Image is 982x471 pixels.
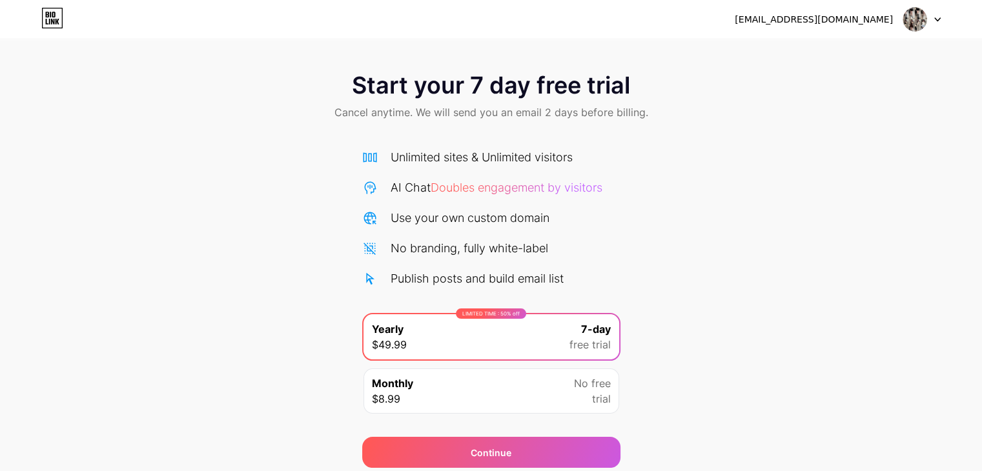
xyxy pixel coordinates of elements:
[569,337,611,352] span: free trial
[372,376,413,391] span: Monthly
[735,13,893,26] div: [EMAIL_ADDRESS][DOMAIN_NAME]
[391,239,548,257] div: No branding, fully white-label
[391,148,573,166] div: Unlimited sites & Unlimited visitors
[352,72,630,98] span: Start your 7 day free trial
[391,270,564,287] div: Publish posts and build email list
[903,7,927,32] img: Thu Nguyễn
[372,391,400,406] span: $8.99
[372,337,407,352] span: $49.99
[581,321,611,337] span: 7-day
[592,391,611,406] span: trial
[471,446,511,459] div: Continue
[391,179,602,196] div: AI Chat
[334,105,648,120] span: Cancel anytime. We will send you an email 2 days before billing.
[372,321,404,337] span: Yearly
[431,181,602,194] span: Doubles engagement by visitors
[391,209,549,226] div: Use your own custom domain
[574,376,611,391] span: No free
[456,308,526,319] div: LIMITED TIME : 50% off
